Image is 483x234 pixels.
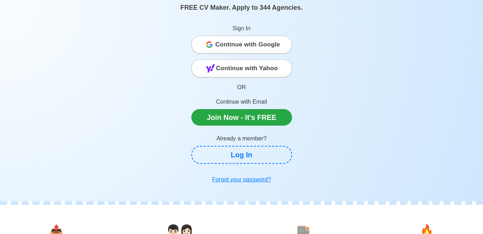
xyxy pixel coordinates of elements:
[191,24,292,33] p: Sign In
[191,59,292,77] button: Continue with Yahoo
[191,146,292,164] a: Log In
[215,37,280,52] span: Continue with Google
[191,98,292,106] p: Continue with Email
[191,36,292,54] button: Continue with Google
[191,172,292,187] a: Forgot your password?
[191,134,292,143] p: Already a member?
[191,109,292,126] a: Join Now - It's FREE
[191,83,292,92] p: OR
[181,4,303,11] span: FREE CV Maker. Apply to 344 Agencies.
[212,176,271,183] u: Forgot your password?
[216,61,278,76] span: Continue with Yahoo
